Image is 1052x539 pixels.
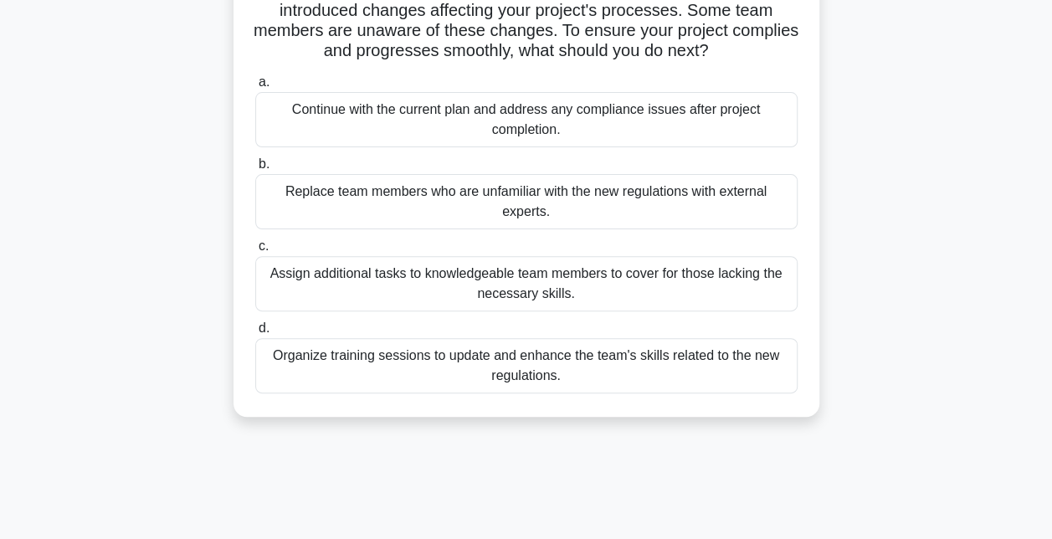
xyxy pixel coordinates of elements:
[259,74,269,89] span: a.
[259,321,269,335] span: d.
[255,174,798,229] div: Replace team members who are unfamiliar with the new regulations with external experts.
[259,157,269,171] span: b.
[255,338,798,393] div: Organize training sessions to update and enhance the team's skills related to the new regulations.
[255,256,798,311] div: Assign additional tasks to knowledgeable team members to cover for those lacking the necessary sk...
[259,239,269,253] span: c.
[255,92,798,147] div: Continue with the current plan and address any compliance issues after project completion.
